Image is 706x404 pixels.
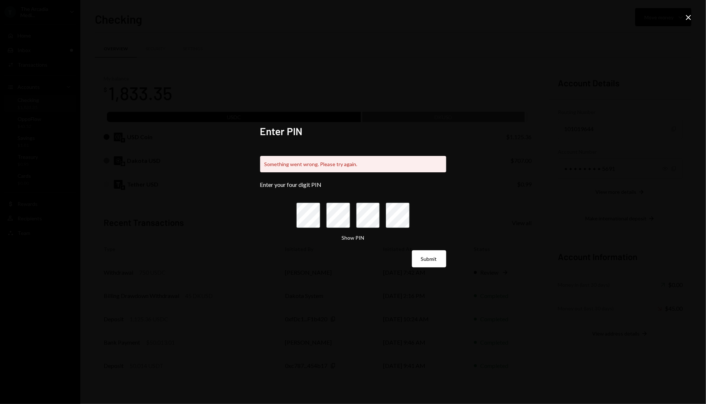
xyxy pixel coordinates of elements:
input: pin code 2 of 4 [326,203,350,228]
div: Something went wrong. Please try again. [260,156,446,172]
input: pin code 1 of 4 [296,203,320,228]
input: pin code 4 of 4 [386,203,410,228]
button: Submit [412,250,446,267]
button: Show PIN [342,235,364,242]
div: Enter your four digit PIN [260,181,446,188]
input: pin code 3 of 4 [356,203,380,228]
h2: Enter PIN [260,124,446,138]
